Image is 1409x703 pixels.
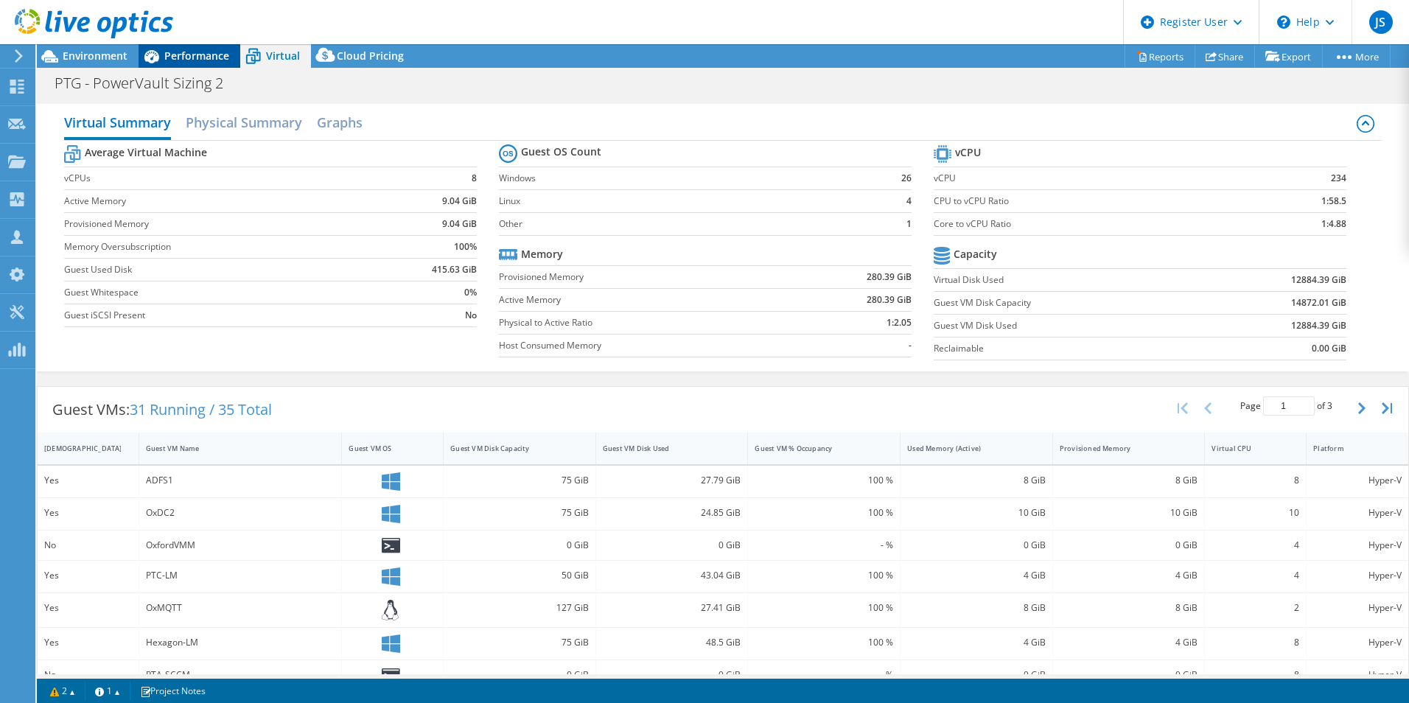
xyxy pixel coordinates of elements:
div: Platform [1313,444,1384,453]
div: Hyper-V [1313,537,1402,553]
div: Yes [44,505,132,521]
div: 8 [1212,634,1299,651]
label: Core to vCPU Ratio [934,217,1252,231]
div: 8 GiB [907,472,1046,489]
label: Virtual Disk Used [934,273,1203,287]
b: Guest OS Count [521,144,601,159]
b: 0.00 GiB [1312,341,1346,356]
div: OxMQTT [146,600,335,616]
div: 4 GiB [1060,634,1198,651]
div: PTA-SCCM [146,667,335,683]
a: Reports [1125,45,1195,68]
b: No [465,308,477,323]
div: 0 GiB [1060,537,1198,553]
b: 26 [901,171,912,186]
div: Yes [44,634,132,651]
b: 234 [1331,171,1346,186]
span: Cloud Pricing [337,49,404,63]
b: Capacity [954,247,997,262]
div: 75 GiB [450,505,589,521]
h2: Graphs [317,108,363,137]
div: 100 % [755,600,893,616]
div: 8 GiB [1060,472,1198,489]
div: 100 % [755,634,893,651]
label: Provisioned Memory [499,270,791,284]
label: Linux [499,194,874,209]
div: Used Memory (Active) [907,444,1028,453]
h2: Physical Summary [186,108,302,137]
div: PTC-LM [146,567,335,584]
div: 100 % [755,472,893,489]
div: No [44,667,132,683]
label: Provisioned Memory [64,217,378,231]
div: 27.79 GiB [603,472,741,489]
a: Project Notes [130,682,216,700]
b: 12884.39 GiB [1291,318,1346,333]
div: Guest VM OS [349,444,419,453]
label: Host Consumed Memory [499,338,791,353]
div: 50 GiB [450,567,589,584]
span: Performance [164,49,229,63]
b: 100% [454,239,477,254]
div: Guest VM Disk Used [603,444,724,453]
span: Page of [1240,396,1332,416]
span: 31 Running / 35 Total [130,399,272,419]
div: 0 GiB [450,537,589,553]
label: Physical to Active Ratio [499,315,791,330]
div: [DEMOGRAPHIC_DATA] [44,444,114,453]
div: - % [755,537,893,553]
div: 8 [1212,472,1299,489]
b: vCPU [955,145,981,160]
div: 8 [1212,667,1299,683]
a: More [1322,45,1391,68]
b: 9.04 GiB [442,194,477,209]
label: vCPUs [64,171,378,186]
label: Reclaimable [934,341,1203,356]
b: 8 [472,171,477,186]
span: Environment [63,49,127,63]
div: 10 GiB [907,505,1046,521]
div: 8 GiB [907,600,1046,616]
b: 1:4.88 [1321,217,1346,231]
div: 10 [1212,505,1299,521]
a: 2 [40,682,85,700]
div: 100 % [755,567,893,584]
div: Hexagon-LM [146,634,335,651]
div: 75 GiB [450,472,589,489]
label: Active Memory [499,293,791,307]
a: 1 [85,682,130,700]
div: Guest VM Name [146,444,318,453]
b: 1:2.05 [887,315,912,330]
b: 4 [906,194,912,209]
label: Other [499,217,874,231]
div: - % [755,667,893,683]
div: OxfordVMM [146,537,335,553]
b: 9.04 GiB [442,217,477,231]
label: Guest iSCSI Present [64,308,378,323]
div: No [44,537,132,553]
a: Export [1254,45,1323,68]
h2: Virtual Summary [64,108,171,140]
div: 0 GiB [603,667,741,683]
span: 3 [1327,399,1332,412]
label: Active Memory [64,194,378,209]
b: 14872.01 GiB [1291,295,1346,310]
div: 43.04 GiB [603,567,741,584]
div: 4 GiB [907,567,1046,584]
label: Guest VM Disk Used [934,318,1203,333]
label: Guest VM Disk Capacity [934,295,1203,310]
div: Virtual CPU [1212,444,1282,453]
div: 4 GiB [1060,567,1198,584]
div: 100 % [755,505,893,521]
div: Yes [44,472,132,489]
div: Guest VM % Occupancy [755,444,875,453]
div: 4 [1212,567,1299,584]
b: 280.39 GiB [867,293,912,307]
b: 1:58.5 [1321,194,1346,209]
div: 127 GiB [450,600,589,616]
b: Average Virtual Machine [85,145,207,160]
div: Hyper-V [1313,600,1402,616]
label: CPU to vCPU Ratio [934,194,1252,209]
input: jump to page [1263,396,1315,416]
div: 48.5 GiB [603,634,741,651]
